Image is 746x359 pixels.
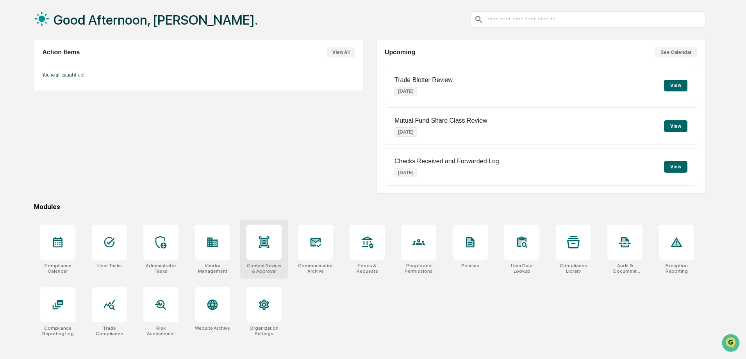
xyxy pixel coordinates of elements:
[195,325,230,331] div: Website Archive
[143,325,178,336] div: Risk Assessment
[394,168,417,177] p: [DATE]
[556,263,591,274] div: Compliance Library
[64,98,97,106] span: Attestations
[394,127,417,137] p: [DATE]
[385,49,415,56] h2: Upcoming
[607,263,642,274] div: Audit & Document Logs
[54,12,258,28] h1: Good Afternoon, [PERSON_NAME].
[92,325,127,336] div: Trade Compliance
[394,117,487,124] p: Mutual Fund Share Class Review
[659,263,694,274] div: Exception Reporting
[655,47,697,57] button: See Calendar
[40,263,75,274] div: Compliance Calendar
[8,114,14,120] div: 🔎
[8,99,14,105] div: 🖐️
[78,132,95,138] span: Pylon
[27,60,128,68] div: Start new chat
[27,68,99,74] div: We're available if you need us!
[16,113,49,121] span: Data Lookup
[195,263,230,274] div: Vendor Management
[34,203,705,211] div: Modules
[40,325,75,336] div: Compliance Reporting Log
[133,62,142,71] button: Start new chat
[664,120,687,132] button: View
[298,263,333,274] div: Communications Archive
[664,80,687,91] button: View
[42,72,355,78] p: You're all caught up!
[97,263,122,268] div: User Tasks
[721,333,742,354] iframe: Open customer support
[8,60,22,74] img: 1746055101610-c473b297-6a78-478c-a979-82029cc54cd1
[246,263,282,274] div: Content Review & Approval
[394,158,499,165] p: Checks Received and Forwarded Log
[461,263,479,268] div: Policies
[143,263,178,274] div: Administrator Tasks
[246,325,282,336] div: Organization Settings
[55,132,95,138] a: Powered byPylon
[16,98,50,106] span: Preclearance
[664,161,687,173] button: View
[394,87,417,96] p: [DATE]
[5,110,52,124] a: 🔎Data Lookup
[504,263,539,274] div: User Data Lookup
[401,263,436,274] div: People and Permissions
[8,16,142,29] p: How can we help?
[327,47,355,57] button: View All
[42,49,80,56] h2: Action Items
[394,77,453,84] p: Trade Blotter Review
[54,95,100,109] a: 🗄️Attestations
[5,95,54,109] a: 🖐️Preclearance
[57,99,63,105] div: 🗄️
[350,263,385,274] div: Forms & Requests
